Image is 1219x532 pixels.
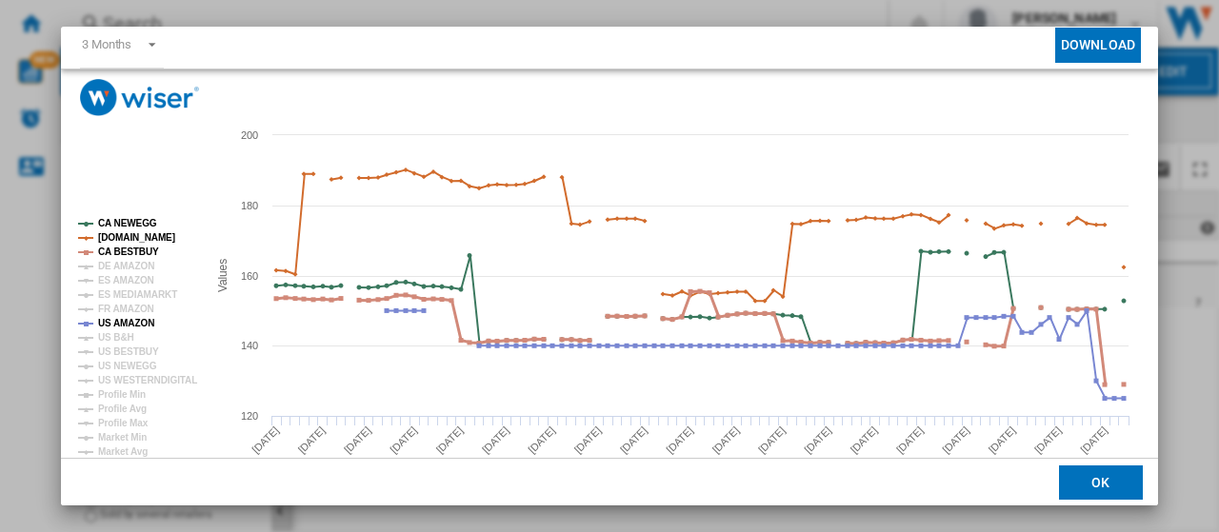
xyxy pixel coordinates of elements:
tspan: [DATE] [342,424,373,456]
tspan: Values [216,259,230,292]
tspan: [DATE] [1032,424,1064,456]
tspan: [DATE] [1078,424,1109,456]
tspan: Profile Min [98,389,146,400]
tspan: [DATE] [849,424,880,456]
tspan: US B&H [98,332,134,343]
button: Download [1055,28,1141,63]
tspan: [DATE] [250,424,281,456]
tspan: Profile Avg [98,404,147,414]
tspan: [DOMAIN_NAME] [98,232,175,243]
tspan: [DATE] [572,424,604,456]
tspan: CA NEWEGG [98,218,157,228]
tspan: [DATE] [940,424,971,456]
md-dialog: Product popup [61,27,1158,505]
tspan: ES MEDIAMARKT [98,289,177,300]
tspan: 180 [241,200,258,211]
tspan: [DATE] [756,424,788,456]
tspan: [DATE] [664,424,695,456]
tspan: Profile Max [98,418,149,428]
tspan: ES AMAZON [98,275,154,286]
tspan: [DATE] [618,424,649,456]
tspan: US BESTBUY [98,346,159,357]
tspan: [DATE] [388,424,419,456]
tspan: [DATE] [296,424,328,456]
img: logo_wiser_300x94.png [80,79,199,116]
tspan: US AMAZON [98,318,154,328]
tspan: FR AMAZON [98,304,154,314]
tspan: [DATE] [480,424,511,456]
tspan: [DATE] [802,424,833,456]
button: OK [1059,465,1143,500]
tspan: US NEWEGG [98,361,157,371]
tspan: 200 [241,129,258,141]
tspan: Market Avg [98,446,148,457]
tspan: US WESTERNDIGITAL [98,375,197,385]
tspan: Market Min [98,432,147,443]
tspan: 120 [241,410,258,422]
tspan: [DATE] [894,424,926,456]
tspan: [DATE] [987,424,1018,456]
tspan: 140 [241,340,258,351]
div: 3 Months [82,37,131,51]
tspan: [DATE] [710,424,742,456]
tspan: [DATE] [526,424,557,456]
tspan: CA BESTBUY [98,246,159,257]
tspan: [DATE] [434,424,466,456]
tspan: 160 [241,270,258,282]
tspan: DE AMAZON [98,261,154,271]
